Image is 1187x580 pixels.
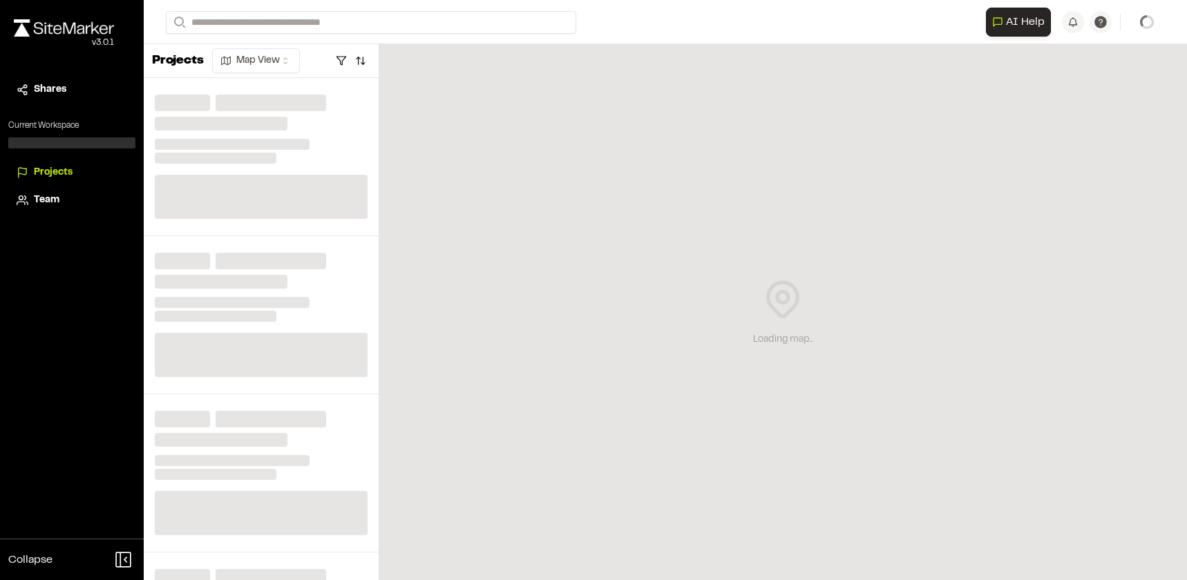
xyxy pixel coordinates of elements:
[8,552,53,568] span: Collapse
[14,19,114,37] img: rebrand.png
[34,82,66,97] span: Shares
[986,8,1056,37] div: Open AI Assistant
[17,193,127,208] a: Team
[34,193,59,208] span: Team
[166,11,191,34] button: Search
[986,8,1051,37] button: Open AI Assistant
[8,119,135,132] p: Current Workspace
[34,165,73,180] span: Projects
[753,332,813,347] div: Loading map...
[17,165,127,180] a: Projects
[152,52,204,70] p: Projects
[1006,14,1045,30] span: AI Help
[17,82,127,97] a: Shares
[14,37,114,49] div: Oh geez...please don't...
